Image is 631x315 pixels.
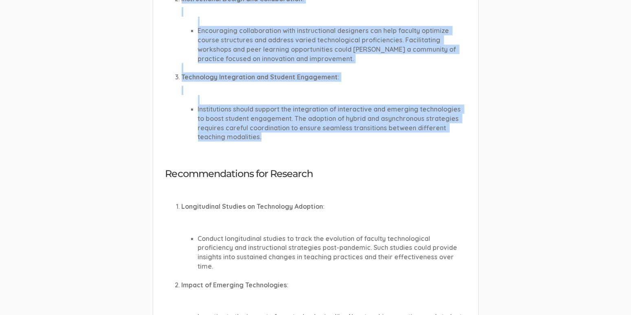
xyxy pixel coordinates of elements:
[182,73,338,81] strong: Technology Integration and Student Engagement
[198,234,466,271] li: Conduct longitudinal studies to track the evolution of faculty technological proficiency and inst...
[182,280,466,290] p: :
[182,202,466,211] p: :
[182,202,323,210] strong: Longitudinal Studies on Technology Adoption
[182,281,287,289] strong: Impact of Emerging Technologies
[165,168,466,179] h3: Recommendations for Research
[198,26,466,63] li: Encouraging collaboration with instructional designers can help faculty optimize course structure...
[182,72,466,82] p: :
[198,105,466,142] li: Institutions should support the integration of interactive and emerging technologies to boost stu...
[590,276,631,315] iframe: Chat Widget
